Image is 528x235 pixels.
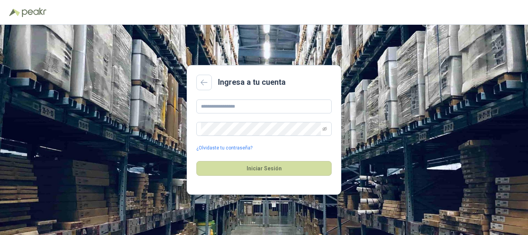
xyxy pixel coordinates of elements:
h2: Ingresa a tu cuenta [218,76,286,88]
img: Peakr [22,8,46,17]
button: Iniciar Sesión [196,161,332,176]
a: ¿Olvidaste tu contraseña? [196,144,252,152]
img: Logo [9,9,20,16]
span: eye-invisible [322,127,327,131]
